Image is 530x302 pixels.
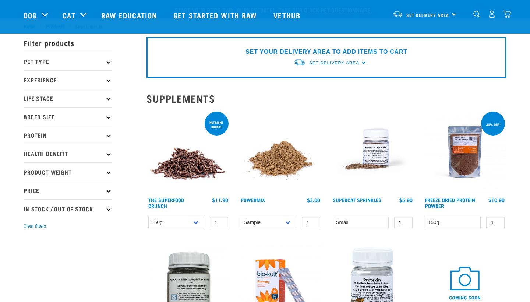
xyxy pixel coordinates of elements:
button: Clear filters [24,223,46,229]
p: Price [24,181,112,199]
div: $5.90 [399,197,413,203]
img: FD Protein Powder [423,110,507,194]
img: 1311 Superfood Crunch 01 [146,110,230,194]
div: $11.90 [212,197,228,203]
div: $10.90 [488,197,505,203]
p: In Stock / Out Of Stock [24,199,112,218]
p: Life Stage [24,89,112,107]
img: user.png [488,10,496,18]
img: Plastic Container of SuperCat Sprinkles With Product Shown Outside Of The Bottle [331,110,414,194]
p: Experience [24,70,112,89]
a: Vethub [266,0,310,30]
img: Pile Of PowerMix For Pets [239,110,322,194]
a: Freeze Dried Protein Powder [425,199,475,207]
div: nutrient boost! [205,117,229,132]
div: $3.00 [307,197,320,203]
input: 1 [210,217,228,228]
span: Set Delivery Area [406,14,449,16]
input: 1 [394,217,413,228]
p: SET YOUR DELIVERY AREA TO ADD ITEMS TO CART [245,48,407,56]
a: Cat [63,10,75,21]
a: Get started with Raw [166,0,266,30]
p: Product Weight [24,162,112,181]
a: Dog [24,10,37,21]
p: Pet Type [24,52,112,70]
input: 1 [302,217,320,228]
img: home-icon@2x.png [503,10,511,18]
p: Filter products [24,34,112,52]
div: 30% off! [483,119,503,130]
img: home-icon-1@2x.png [473,11,480,18]
h2: Supplements [146,93,506,104]
p: Health Benefit [24,144,112,162]
a: The Superfood Crunch [148,199,184,207]
a: Supercat Sprinkles [333,199,381,201]
p: Protein [24,126,112,144]
a: Powermix [241,199,265,201]
p: Breed Size [24,107,112,126]
input: 1 [486,217,505,228]
img: van-moving.png [393,11,403,17]
a: Raw Education [94,0,166,30]
img: van-moving.png [294,59,305,66]
span: Set Delivery Area [309,60,359,66]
